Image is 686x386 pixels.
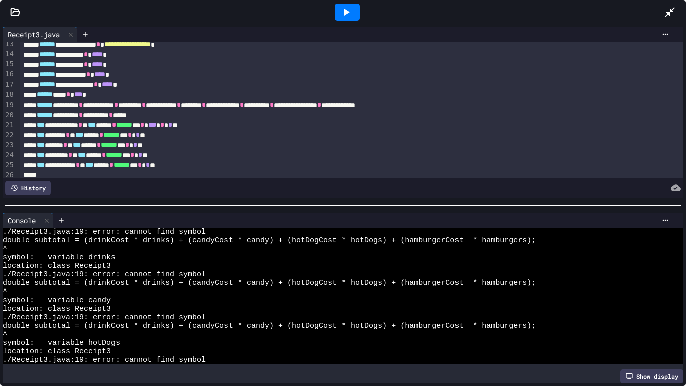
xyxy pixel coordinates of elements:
span: ./Receipt3.java:19: error: cannot find symbol [3,313,206,322]
span: symbol: variable hotDogs [3,339,120,347]
span: symbol: variable candy [3,296,111,305]
span: location: class Receipt3 [3,305,111,313]
span: symbol: variable drinks [3,253,116,262]
span: double subtotal = (drinkCost * drinks) + (candyCost * candy) + (hotDogCost * hotDogs) + (hamburge... [3,322,536,330]
span: double subtotal = (drinkCost * drinks) + (candyCost * candy) + (hotDogCost * hotDogs) + (hamburge... [3,279,536,287]
span: ./Receipt3.java:19: error: cannot find symbol [3,270,206,279]
span: ./Receipt3.java:19: error: cannot find symbol [3,228,206,236]
span: location: class Receipt3 [3,347,111,356]
span: double subtotal = (drinkCost * drinks) + (candyCost * candy) + (hotDogCost * hotDogs) + (hamburge... [3,236,536,245]
span: location: class Receipt3 [3,262,111,270]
